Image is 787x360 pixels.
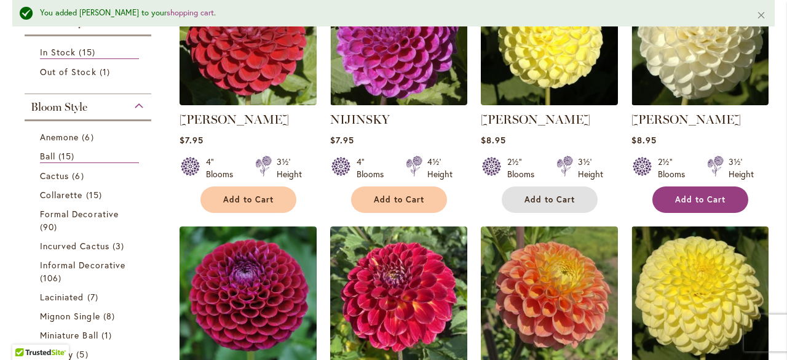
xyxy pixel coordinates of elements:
span: 8 [103,310,118,322]
a: NIJINSKY [330,112,390,127]
span: Laciniated [40,291,84,303]
span: 1 [101,329,115,342]
a: NETTIE [481,96,618,108]
span: Add to Cart [223,194,274,205]
button: Add to Cart [652,186,748,213]
span: $8.95 [631,134,657,146]
span: 7 [87,290,101,303]
span: In Stock [40,46,76,58]
a: Ball 15 [40,150,139,163]
span: Incurved Cactus [40,240,109,252]
span: Add to Cart [675,194,726,205]
div: 3½' Height [578,156,603,180]
div: 3½' Height [277,156,302,180]
span: Cactus [40,170,69,182]
a: Collarette 15 [40,188,139,201]
a: Formal Decorative 90 [40,207,139,233]
span: Miniature Ball [40,329,98,341]
span: Bloom Style [31,100,87,114]
a: Informal Decorative 106 [40,258,139,284]
div: 3½' Height [729,156,754,180]
span: 15 [86,188,105,201]
div: 2½" Blooms [658,156,692,180]
a: Miniature Ball 1 [40,329,139,342]
span: Formal Decorative [40,208,119,220]
span: 90 [40,220,60,233]
span: Out of Stock [40,66,97,78]
span: $7.95 [330,134,354,146]
iframe: Launch Accessibility Center [9,316,44,351]
a: WHITE NETTIE [631,96,769,108]
a: Laciniated 7 [40,290,139,303]
a: shopping cart [167,7,214,18]
span: 15 [79,46,98,58]
div: 4" Blooms [206,156,240,180]
span: Add to Cart [524,194,575,205]
span: Ball [40,150,55,162]
span: 15 [58,150,77,162]
span: $7.95 [180,134,204,146]
a: Mignon Single 8 [40,310,139,322]
div: 4" Blooms [357,156,391,180]
div: You added [PERSON_NAME] to your . [40,7,738,19]
a: CORNEL [180,96,317,108]
a: [PERSON_NAME] [180,112,289,127]
span: Informal Decorative [40,259,125,271]
span: 1 [100,65,113,78]
a: [PERSON_NAME] [481,112,590,127]
span: 6 [72,169,87,182]
a: NIJINSKY [330,96,467,108]
div: 2½" Blooms [507,156,542,180]
span: Mignon Single [40,310,100,322]
button: Add to Cart [200,186,296,213]
span: Collarette [40,189,83,201]
a: [PERSON_NAME] [631,112,741,127]
div: 4½' Height [427,156,453,180]
button: Add to Cart [502,186,598,213]
span: 106 [40,271,65,284]
a: Cactus 6 [40,169,139,182]
span: Add to Cart [374,194,424,205]
button: Add to Cart [351,186,447,213]
a: Anemone 6 [40,130,139,143]
span: $8.95 [481,134,506,146]
a: Incurved Cactus 3 [40,239,139,252]
span: 3 [113,239,127,252]
span: 6 [82,130,97,143]
span: Anemone [40,131,79,143]
a: Out of Stock 1 [40,65,139,78]
a: In Stock 15 [40,46,139,59]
